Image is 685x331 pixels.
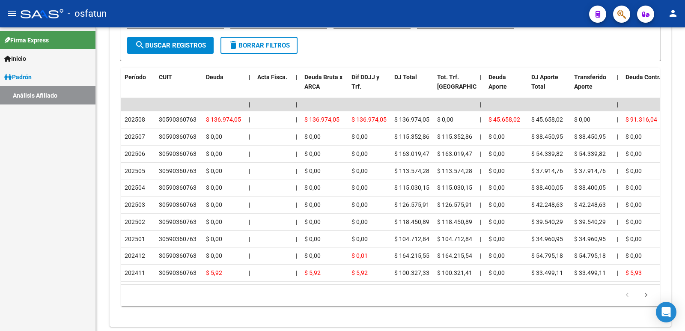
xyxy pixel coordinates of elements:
[625,201,642,208] span: $ 0,00
[292,68,301,106] datatable-header-cell: |
[574,150,606,157] span: $ 54.339,82
[394,218,429,225] span: $ 118.450,89
[296,133,297,140] span: |
[249,184,250,191] span: |
[125,167,145,174] span: 202505
[625,167,642,174] span: $ 0,00
[394,269,429,276] span: $ 100.327,33
[394,236,429,242] span: $ 104.712,84
[351,252,368,259] span: $ 0,01
[159,74,172,81] span: CUIT
[488,116,520,123] span: $ 45.658,02
[574,201,606,208] span: $ 42.248,63
[125,269,145,276] span: 202411
[206,167,222,174] span: $ 0,00
[249,116,250,123] span: |
[656,302,676,322] div: Open Intercom Messenger
[296,167,297,174] span: |
[574,116,590,123] span: $ 0,00
[304,201,321,208] span: $ 0,00
[437,252,472,259] span: $ 164.215,54
[125,218,145,225] span: 202502
[574,184,606,191] span: $ 38.400,05
[135,40,145,50] mat-icon: search
[351,167,368,174] span: $ 0,00
[437,218,472,225] span: $ 118.450,89
[617,101,619,108] span: |
[625,133,642,140] span: $ 0,00
[625,184,642,191] span: $ 0,00
[394,150,429,157] span: $ 163.019,47
[531,252,563,259] span: $ 54.795,18
[571,68,614,106] datatable-header-cell: Transferido Aporte
[351,133,368,140] span: $ 0,00
[301,68,348,106] datatable-header-cell: Deuda Bruta x ARCA
[206,252,222,259] span: $ 0,00
[480,269,481,276] span: |
[625,116,657,123] span: $ 91.316,04
[617,150,618,157] span: |
[480,218,481,225] span: |
[531,150,563,157] span: $ 54.339,82
[296,201,297,208] span: |
[351,184,368,191] span: $ 0,00
[488,133,505,140] span: $ 0,00
[249,236,250,242] span: |
[574,133,606,140] span: $ 38.450,95
[304,269,321,276] span: $ 5,92
[394,184,429,191] span: $ 115.030,15
[7,8,17,18] mat-icon: menu
[531,218,563,225] span: $ 39.540,29
[4,36,49,45] span: Firma Express
[625,269,642,276] span: $ 5,93
[351,150,368,157] span: $ 0,00
[574,167,606,174] span: $ 37.914,76
[480,201,481,208] span: |
[480,101,482,108] span: |
[531,184,563,191] span: $ 38.400,05
[617,201,618,208] span: |
[638,291,654,300] a: go to next page
[206,133,222,140] span: $ 0,00
[617,74,619,81] span: |
[617,116,618,123] span: |
[531,133,563,140] span: $ 38.450,95
[257,74,287,81] span: Acta Fisca.
[125,133,145,140] span: 202507
[304,150,321,157] span: $ 0,00
[574,252,606,259] span: $ 54.795,18
[617,218,618,225] span: |
[206,236,222,242] span: $ 0,00
[121,68,155,106] datatable-header-cell: Período
[480,252,481,259] span: |
[488,167,505,174] span: $ 0,00
[304,252,321,259] span: $ 0,00
[531,167,563,174] span: $ 37.914,76
[437,201,472,208] span: $ 126.575,91
[159,132,197,142] div: 30590360763
[531,116,563,123] span: $ 45.658,02
[127,37,214,54] button: Buscar Registros
[155,68,203,106] datatable-header-cell: CUIT
[125,184,145,191] span: 202504
[480,74,482,81] span: |
[68,4,107,23] span: - osfatun
[249,269,250,276] span: |
[159,268,197,278] div: 30590360763
[351,269,368,276] span: $ 5,92
[437,150,472,157] span: $ 163.019,47
[437,133,472,140] span: $ 115.352,86
[296,150,297,157] span: |
[304,74,342,90] span: Deuda Bruta x ARCA
[296,218,297,225] span: |
[159,251,197,261] div: 30590360763
[394,252,429,259] span: $ 164.215,55
[531,201,563,208] span: $ 42.248,63
[617,184,618,191] span: |
[574,218,606,225] span: $ 39.540,29
[159,149,197,159] div: 30590360763
[617,133,618,140] span: |
[480,150,481,157] span: |
[574,236,606,242] span: $ 34.960,95
[296,101,298,108] span: |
